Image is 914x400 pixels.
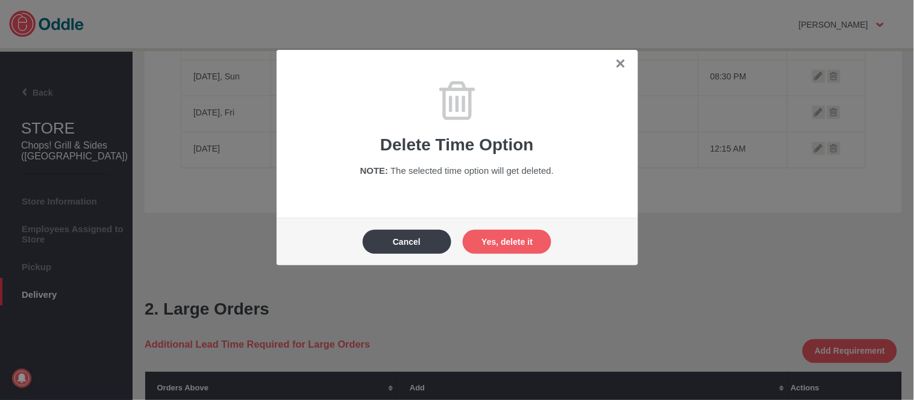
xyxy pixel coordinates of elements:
span: The selected time option will get deleted. [390,165,554,176]
span: NOTE: [360,165,389,176]
a: ✕ [615,57,626,72]
button: Cancel [363,230,451,254]
h1: Delete Time Option [295,135,620,155]
button: Yes, delete it [463,230,551,254]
